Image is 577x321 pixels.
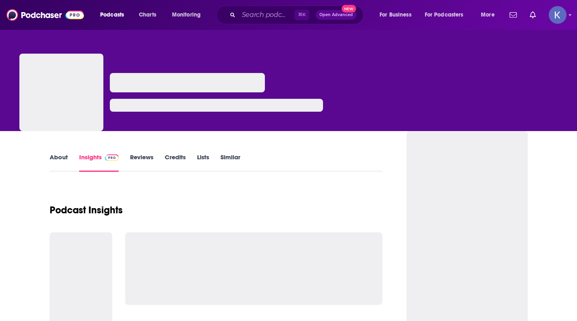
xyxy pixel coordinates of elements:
[342,5,356,13] span: New
[139,9,156,21] span: Charts
[527,8,539,22] a: Show notifications dropdown
[6,7,84,23] img: Podchaser - Follow, Share and Rate Podcasts
[425,9,464,21] span: For Podcasters
[94,8,134,21] button: open menu
[165,153,186,172] a: Credits
[134,8,161,21] a: Charts
[100,9,124,21] span: Podcasts
[50,204,123,216] h1: Podcast Insights
[130,153,153,172] a: Reviews
[549,6,567,24] span: Logged in as kristina.caracciolo
[374,8,422,21] button: open menu
[316,10,357,20] button: Open AdvancedNew
[166,8,211,21] button: open menu
[79,153,119,172] a: InsightsPodchaser Pro
[220,153,240,172] a: Similar
[549,6,567,24] button: Show profile menu
[224,6,371,24] div: Search podcasts, credits, & more...
[294,10,309,20] span: ⌘ K
[105,154,119,161] img: Podchaser Pro
[380,9,411,21] span: For Business
[475,8,505,21] button: open menu
[319,13,353,17] span: Open Advanced
[549,6,567,24] img: User Profile
[197,153,209,172] a: Lists
[239,8,294,21] input: Search podcasts, credits, & more...
[50,153,68,172] a: About
[506,8,520,22] a: Show notifications dropdown
[481,9,495,21] span: More
[172,9,201,21] span: Monitoring
[420,8,475,21] button: open menu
